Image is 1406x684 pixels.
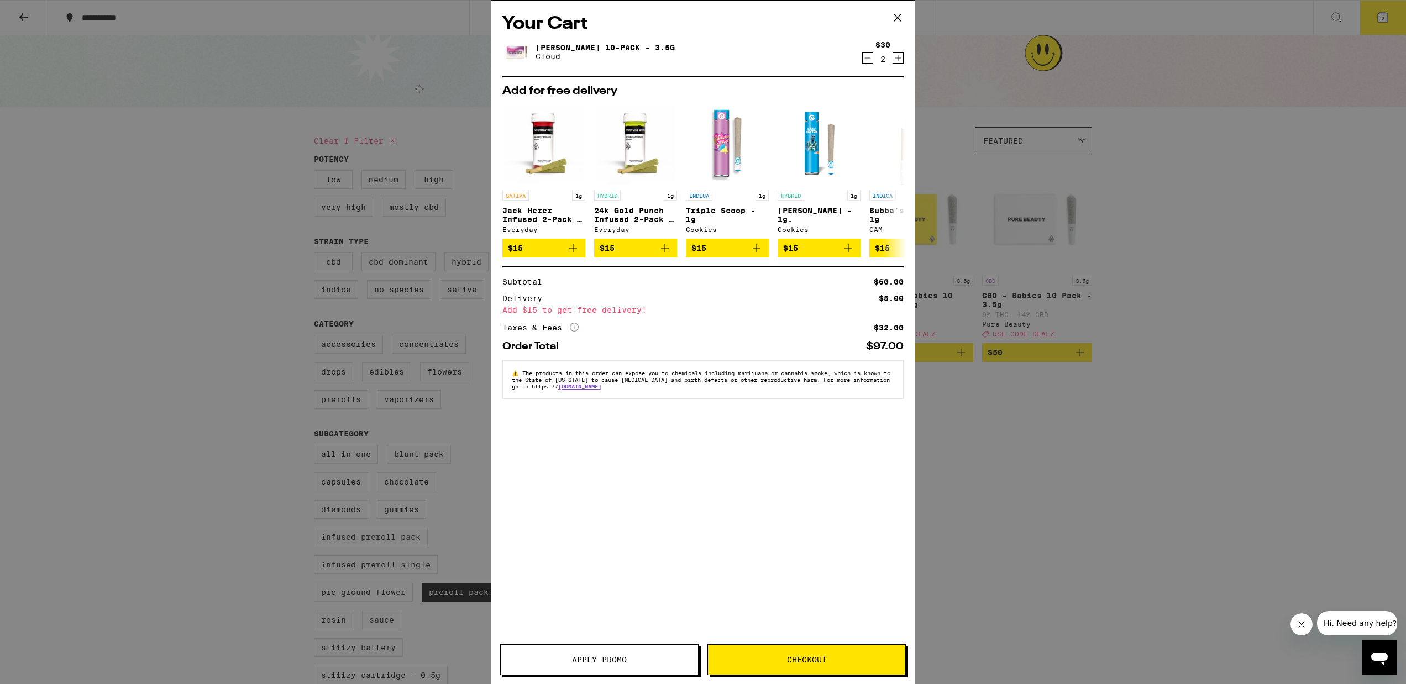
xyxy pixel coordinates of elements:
[866,341,904,351] div: $97.00
[875,244,890,252] span: $15
[500,644,699,675] button: Apply Promo
[594,102,677,185] img: Everyday - 24k Gold Punch Infused 2-Pack - 1g
[874,278,904,286] div: $60.00
[893,52,904,64] button: Increment
[686,191,712,201] p: INDICA
[869,239,952,257] button: Add to bag
[686,102,769,185] img: Cookies - Triple Scoop - 1g
[594,102,677,239] a: Open page for 24k Gold Punch Infused 2-Pack - 1g from Everyday
[572,191,585,201] p: 1g
[502,86,904,97] h2: Add for free delivery
[778,102,861,239] a: Open page for Gary Payton - 1g. from Cookies
[502,306,904,314] div: Add $15 to get free delivery!
[686,226,769,233] div: Cookies
[869,191,896,201] p: INDICA
[502,12,904,36] h2: Your Cart
[502,278,550,286] div: Subtotal
[879,294,904,302] div: $5.00
[502,206,585,224] p: Jack Herer Infused 2-Pack - 1g
[686,206,769,224] p: Triple Scoop - 1g
[686,239,769,257] button: Add to bag
[787,656,827,664] span: Checkout
[707,644,906,675] button: Checkout
[502,294,550,302] div: Delivery
[502,226,585,233] div: Everyday
[594,206,677,224] p: 24k Gold Punch Infused 2-Pack - 1g
[778,226,861,233] div: Cookies
[502,323,579,333] div: Taxes & Fees
[778,102,861,185] img: Cookies - Gary Payton - 1g.
[594,191,621,201] p: HYBRID
[869,226,952,233] div: CAM
[594,226,677,233] div: Everyday
[502,102,585,239] a: Open page for Jack Herer Infused 2-Pack - 1g from Everyday
[847,191,861,201] p: 1g
[778,206,861,224] p: [PERSON_NAME] - 1g.
[502,239,585,257] button: Add to bag
[862,52,873,64] button: Decrement
[874,324,904,332] div: $32.00
[875,40,890,49] div: $30
[869,102,952,185] img: CAM - Bubba's Girl - 1g
[502,341,566,351] div: Order Total
[875,55,890,64] div: 2
[1362,640,1397,675] iframe: Button to launch messaging window
[512,370,890,390] span: The products in this order can expose you to chemicals including marijuana or cannabis smoke, whi...
[664,191,677,201] p: 1g
[502,102,585,185] img: Everyday - Jack Herer Infused 2-Pack - 1g
[508,244,523,252] span: $15
[536,43,675,52] a: [PERSON_NAME] 10-Pack - 3.5g
[1290,613,1313,635] iframe: Close message
[778,239,861,257] button: Add to bag
[502,36,533,67] img: Runtz 10-Pack - 3.5g
[869,102,952,239] a: Open page for Bubba's Girl - 1g from CAM
[600,244,615,252] span: $15
[536,52,675,61] p: Cloud
[594,239,677,257] button: Add to bag
[558,383,601,390] a: [DOMAIN_NAME]
[686,102,769,239] a: Open page for Triple Scoop - 1g from Cookies
[756,191,769,201] p: 1g
[783,244,798,252] span: $15
[512,370,522,376] span: ⚠️
[691,244,706,252] span: $15
[778,191,804,201] p: HYBRID
[869,206,952,224] p: Bubba's Girl - 1g
[1317,611,1397,635] iframe: Message from company
[502,191,529,201] p: SATIVA
[572,656,627,664] span: Apply Promo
